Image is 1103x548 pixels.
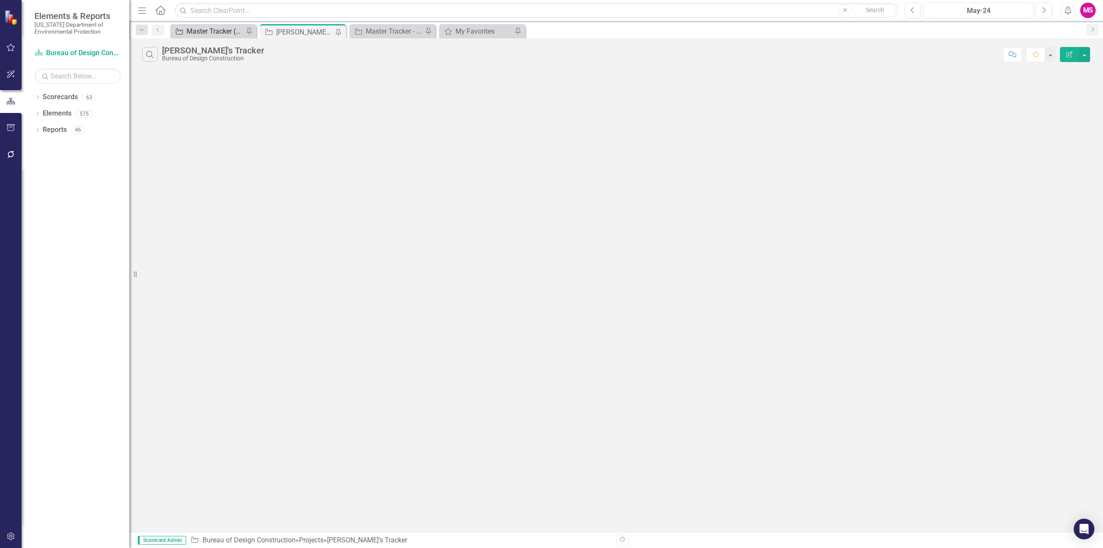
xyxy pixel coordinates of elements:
[923,3,1034,18] button: May-24
[34,69,121,84] input: Search Below...
[441,26,512,37] a: My Favorites
[853,4,896,16] button: Search
[172,26,243,37] a: Master Tracker (External)
[276,27,333,38] div: [PERSON_NAME]'s Tracker
[190,535,610,545] div: » »
[174,3,898,18] input: Search ClearPoint...
[162,55,264,62] div: Bureau of Design Construction
[43,109,72,119] a: Elements
[187,26,243,37] div: Master Tracker (External)
[43,125,67,135] a: Reports
[1074,519,1094,539] div: Open Intercom Messenger
[203,536,296,544] a: Bureau of Design Construction
[455,26,512,37] div: My Favorites
[327,536,407,544] div: [PERSON_NAME]'s Tracker
[4,9,19,25] img: ClearPoint Strategy
[352,26,423,37] a: Master Tracker - Current User
[82,94,96,101] div: 63
[34,48,121,58] a: Bureau of Design Construction
[76,110,93,117] div: 575
[299,536,324,544] a: Projects
[926,6,1031,16] div: May-24
[1080,3,1096,18] button: MS
[162,46,264,55] div: [PERSON_NAME]'s Tracker
[34,21,121,35] small: [US_STATE] Department of Environmental Protection
[138,536,186,545] span: Scorecard Admin
[34,11,121,21] span: Elements & Reports
[366,26,423,37] div: Master Tracker - Current User
[43,92,78,102] a: Scorecards
[866,6,884,13] span: Search
[71,126,85,134] div: 46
